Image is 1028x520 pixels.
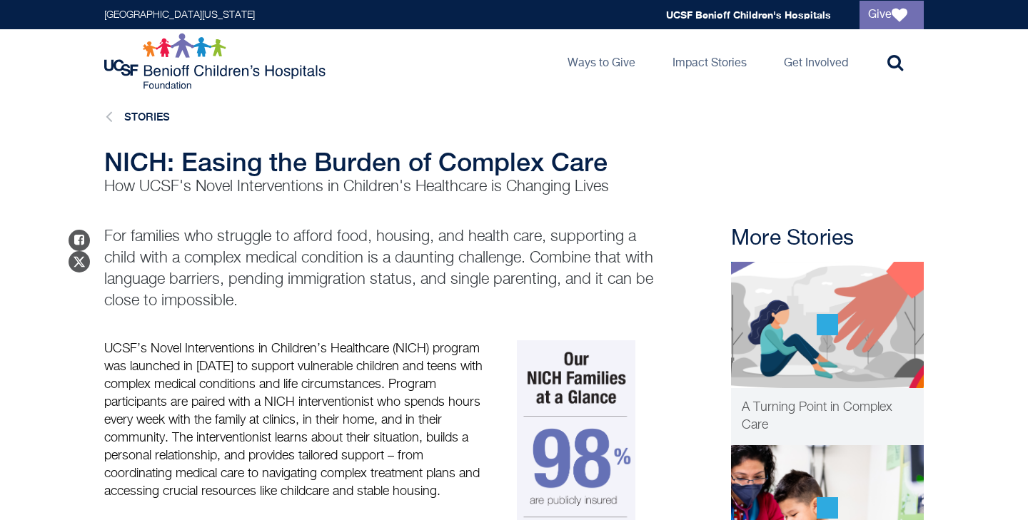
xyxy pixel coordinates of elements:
a: Give [860,1,924,29]
a: [GEOGRAPHIC_DATA][US_STATE] [104,10,255,20]
a: Get Involved [772,29,860,93]
a: Ways to Give [556,29,647,93]
a: Patient Care NICH A Turning Point in Complex Care [731,262,924,445]
span: A Turning Point in Complex Care [742,401,892,432]
img: Logo for UCSF Benioff Children's Hospitals Foundation [104,33,329,90]
p: For families who struggle to afford food, housing, and health care, supporting a child with a com... [104,226,654,312]
span: NICH: Easing the Burden of Complex Care [104,147,608,177]
img: NICH [731,262,924,388]
p: How UCSF's Novel Interventions in Children's Healthcare is Changing Lives [104,176,654,198]
a: UCSF Benioff Children's Hospitals [666,9,831,21]
a: Impact Stories [661,29,758,93]
a: Stories [124,111,170,123]
p: UCSF’s Novel Interventions in Children’s Healthcare (NICH) program was launched in [DATE] to supp... [104,340,485,501]
h2: More Stories [731,226,924,252]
